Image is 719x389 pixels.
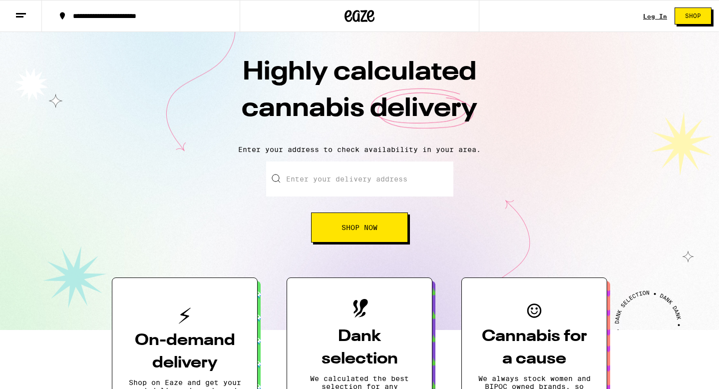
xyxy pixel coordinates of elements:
p: Enter your address to check availability in your area. [10,145,709,153]
span: Shop Now [342,224,377,231]
h1: Highly calculated cannabis delivery [185,54,534,137]
span: Shop [685,13,701,19]
input: Enter your delivery address [266,161,453,196]
h3: Cannabis for a cause [478,325,591,370]
div: Log In [643,13,667,19]
button: Shop Now [311,212,408,242]
h3: Dank selection [303,325,416,370]
h3: On-demand delivery [128,329,241,374]
button: Shop [675,7,712,24]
